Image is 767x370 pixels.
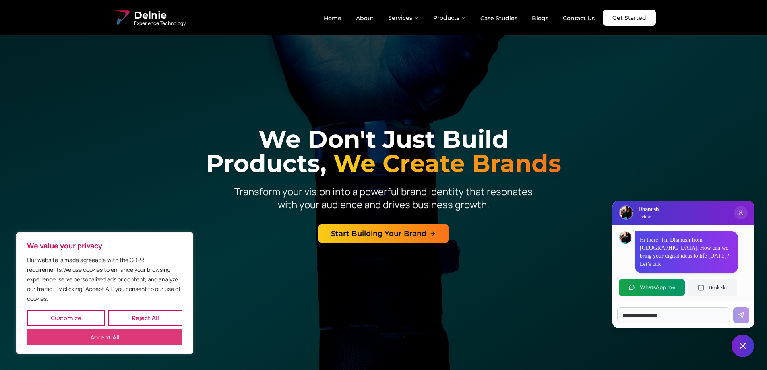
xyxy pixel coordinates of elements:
button: Accept All [27,329,182,345]
span: Delnie [134,9,186,22]
a: Start Building Your Brand [318,224,449,243]
a: Delnie Logo Full [112,8,186,27]
img: Dhanush [619,232,631,244]
p: Transform your vision into a powerful brand identity that resonates with your audience and drives... [229,185,538,211]
button: WhatsApp me [619,279,685,296]
button: Customize [27,310,105,326]
a: Contact Us [556,11,601,25]
h3: Dhanush [638,205,659,213]
a: Case Studies [474,11,524,25]
p: Delnie [638,213,659,220]
a: Home [317,11,348,25]
button: Close chat [732,335,754,357]
button: Products [427,10,472,26]
nav: Main [317,10,601,26]
button: Services [382,10,425,26]
a: About [349,11,380,25]
button: Book slot [688,279,737,296]
img: Delnie Logo [112,8,131,27]
p: Our website is made agreeable with the GDPR requirements.We use cookies to enhance your browsing ... [27,255,182,304]
a: Get Started [603,10,656,26]
p: Hi there! I'm Dhanush from [GEOGRAPHIC_DATA]. How can we bring your digital ideas to life [DATE]?... [640,236,733,268]
button: Close chat popup [734,206,748,219]
span: We Create Brands [333,149,561,178]
button: Reject All [108,310,182,326]
p: We value your privacy [27,241,182,250]
a: Blogs [525,11,555,25]
span: We Don't Just Build Products, [206,124,509,178]
span: Experience Technology [134,20,186,27]
img: Delnie Logo [620,206,633,219]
